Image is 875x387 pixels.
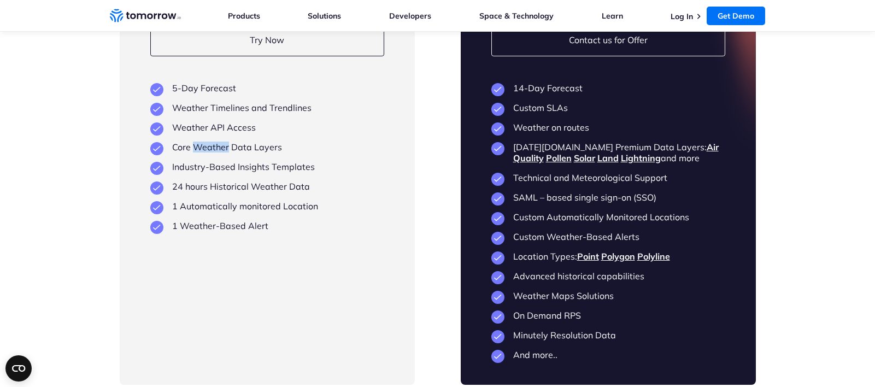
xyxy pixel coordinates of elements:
li: Weather Timelines and Trendlines [150,102,384,113]
a: Home link [110,8,181,24]
li: Location Types: [491,251,725,262]
a: Solutions [308,11,341,21]
a: Log In [671,11,693,21]
li: Advanced historical capabilities [491,271,725,282]
li: Core Weather Data Layers [150,142,384,153]
li: [DATE][DOMAIN_NAME] Premium Data Layers: and more [491,142,725,163]
a: Try Now [150,24,384,56]
li: 24 hours Historical Weather Data [150,181,384,192]
li: On Demand RPS [491,310,725,321]
li: Weather on routes [491,122,725,133]
a: Land [597,153,619,163]
li: Weather Maps Solutions [491,290,725,301]
a: Solar [574,153,595,163]
a: Polyline [637,251,670,262]
a: Point [577,251,599,262]
a: Get Demo [707,7,765,25]
a: Space & Technology [479,11,554,21]
a: Products [228,11,260,21]
a: Air Quality [513,142,719,163]
li: 1 Weather-Based Alert [150,220,384,231]
li: 14-Day Forecast [491,83,725,93]
a: Pollen [546,153,572,163]
li: Minutely Resolution Data [491,330,725,341]
li: Technical and Meteorological Support [491,172,725,183]
ul: plan features [150,83,384,231]
li: Weather API Access [150,122,384,133]
button: Open CMP widget [5,355,32,382]
a: Lightning [621,153,661,163]
li: 1 Automatically monitored Location [150,201,384,212]
a: Learn [602,11,623,21]
li: Custom SLAs [491,102,725,113]
li: SAML – based single sign-on (SSO) [491,192,725,203]
ul: plan features [491,83,725,360]
a: Contact us for Offer [491,24,725,56]
li: Custom Automatically Monitored Locations [491,212,725,222]
a: Polygon [601,251,635,262]
li: And more.. [491,349,725,360]
li: Industry-Based Insights Templates [150,161,384,172]
li: Custom Weather-Based Alerts [491,231,725,242]
a: Developers [389,11,431,21]
li: 5-Day Forecast [150,83,384,93]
